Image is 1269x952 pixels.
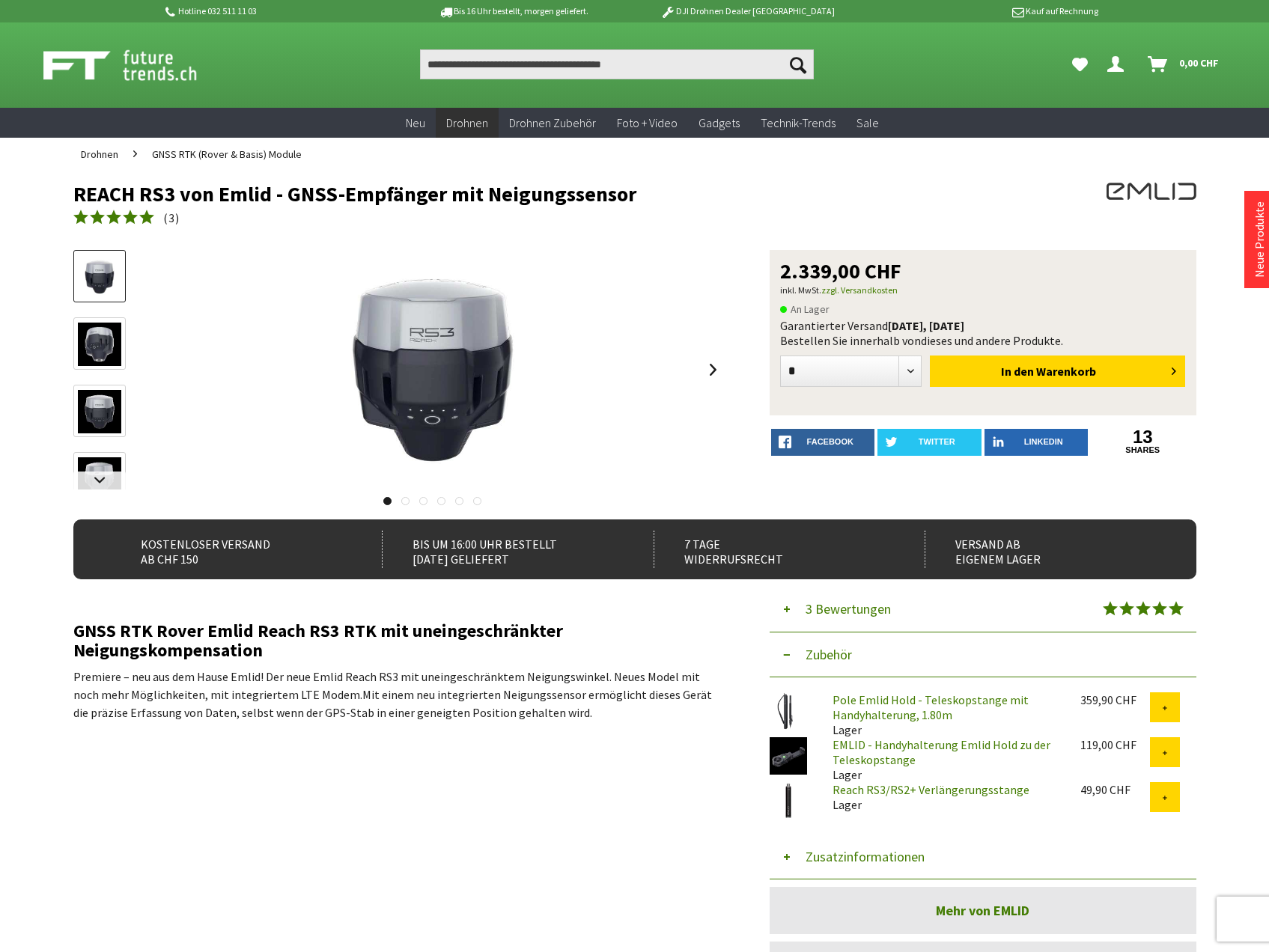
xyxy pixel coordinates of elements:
a: Neue Produkte [1252,201,1267,278]
span: Gadgets [699,115,740,130]
div: Lager [821,692,1068,737]
a: Drohnen [73,138,126,171]
span: Technik-Trends [761,115,836,130]
img: EMLID - Handyhalterung Emlid Hold zu der Teleskopstange [770,737,807,775]
span: Neu [406,115,425,130]
span: Mit einem neu integrierten Neigungssensor ermöglicht dieses Gerät die präzise Erfassung von Daten... [73,687,712,720]
span: Drohnen [81,147,118,161]
a: Reach RS3/RS2+ Verlängerungsstange [833,782,1029,797]
div: Lager [821,737,1068,782]
p: Hotline 032 511 11 03 [163,2,397,20]
div: 119,00 CHF [1080,737,1150,752]
img: REACH RS3 von Emlid - GNSS-Empfänger mit Neigungssensor [313,250,553,489]
span: GNSS RTK (Rover & Basis) Module [152,147,302,161]
a: GNSS RTK (Rover & Basis) Module [144,138,309,171]
a: twitter [877,429,982,456]
a: Drohnen [436,108,499,138]
div: 7 Tage Widerrufsrecht [654,531,892,568]
h2: GNSS RTK Rover Emlid Reach RS3 RTK mit uneingeschränkter Neigungskompensation [73,621,725,660]
img: EMLID [1107,183,1196,200]
span: 3 [168,210,175,225]
span: ( ) [163,210,180,225]
a: Foto + Video [606,108,688,138]
a: Dein Konto [1101,49,1136,79]
span: Sale [856,115,879,130]
span: Warenkorb [1036,364,1096,379]
h1: REACH RS3 von Emlid - GNSS-Empfänger mit Neigungssensor [73,183,972,205]
span: facebook [807,437,853,446]
p: Bis 16 Uhr bestellt, morgen geliefert. [397,2,630,20]
span: twitter [919,437,955,446]
button: Zusatzinformationen [770,834,1196,879]
a: Gadgets [688,108,750,138]
p: inkl. MwSt. [780,281,1186,299]
span: LinkedIn [1024,437,1063,446]
b: [DATE], [DATE] [888,318,964,333]
span: Drohnen Zubehör [509,115,596,130]
span: 0,00 CHF [1179,51,1219,75]
a: shares [1091,445,1195,455]
div: Bis um 16:00 Uhr bestellt [DATE] geliefert [382,531,621,568]
span: Foto + Video [617,115,678,130]
a: Mehr von EMLID [770,887,1196,934]
a: 13 [1091,429,1195,445]
div: Kostenloser Versand ab CHF 150 [111,531,350,568]
a: Drohnen Zubehör [499,108,606,138]
span: Premiere – neu aus dem Hause Emlid! Der neue Emlid Reach RS3 mit uneingeschränktem Neigungswinkel... [73,669,712,720]
a: (3) [73,209,180,228]
div: 359,90 CHF [1080,692,1150,707]
a: EMLID - Handyhalterung Emlid Hold zu der Teleskopstange [833,737,1050,767]
img: Reach RS3/RS2+ Verlängerungsstange [770,782,807,820]
span: Drohnen [446,115,488,130]
div: Lager [821,782,1068,812]
a: Meine Favoriten [1065,49,1095,79]
img: Shop Futuretrends - zur Startseite wechseln [43,46,230,84]
input: Produkt, Marke, Kategorie, EAN, Artikelnummer… [420,49,814,79]
a: LinkedIn [985,429,1089,456]
button: In den Warenkorb [930,356,1185,387]
a: zzgl. Versandkosten [821,284,898,296]
a: Neu [395,108,436,138]
span: An Lager [780,300,830,318]
p: DJI Drohnen Dealer [GEOGRAPHIC_DATA] [630,2,864,20]
button: Zubehör [770,632,1196,677]
div: Garantierter Versand Bestellen Sie innerhalb von dieses und andere Produkte. [780,318,1186,348]
span: 2.339,00 CHF [780,260,901,281]
a: Technik-Trends [750,108,846,138]
a: Sale [846,108,889,138]
img: Pole Emlid Hold - Teleskopstange mit Handyhalterung, 1.80m [770,692,807,730]
a: Warenkorb [1142,49,1226,79]
button: 3 Bewertungen [770,587,1196,632]
div: 49,90 CHF [1080,782,1150,797]
p: Kauf auf Rechnung [865,2,1098,20]
a: Pole Emlid Hold - Teleskopstange mit Handyhalterung, 1.80m [833,692,1029,722]
img: Vorschau: REACH RS3 von Emlid - GNSS-Empfänger mit Neigungssensor [78,255,121,299]
button: Suchen [782,49,814,79]
a: facebook [771,429,875,456]
span: In den [1001,364,1034,379]
div: Versand ab eigenem Lager [925,531,1163,568]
